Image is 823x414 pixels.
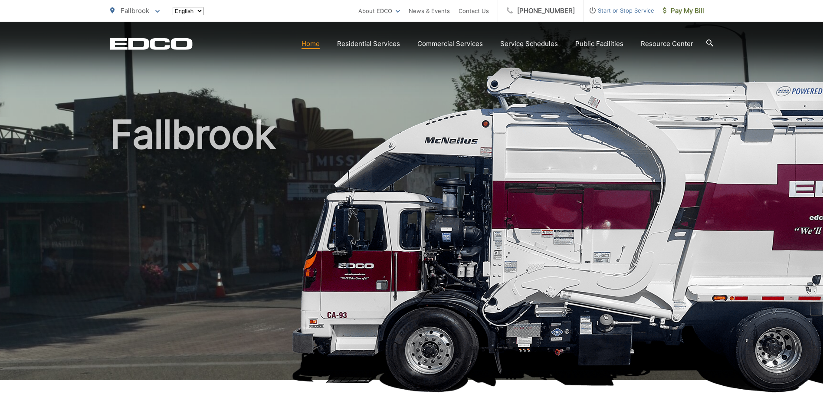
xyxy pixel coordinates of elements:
a: Resource Center [641,39,693,49]
a: News & Events [409,6,450,16]
select: Select a language [173,7,203,15]
a: Contact Us [459,6,489,16]
a: Residential Services [337,39,400,49]
a: Home [302,39,320,49]
span: Fallbrook [121,7,149,15]
span: Pay My Bill [663,6,704,16]
a: Commercial Services [417,39,483,49]
a: About EDCO [358,6,400,16]
a: Service Schedules [500,39,558,49]
a: Public Facilities [575,39,623,49]
a: EDCD logo. Return to the homepage. [110,38,193,50]
h1: Fallbrook [110,113,713,388]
